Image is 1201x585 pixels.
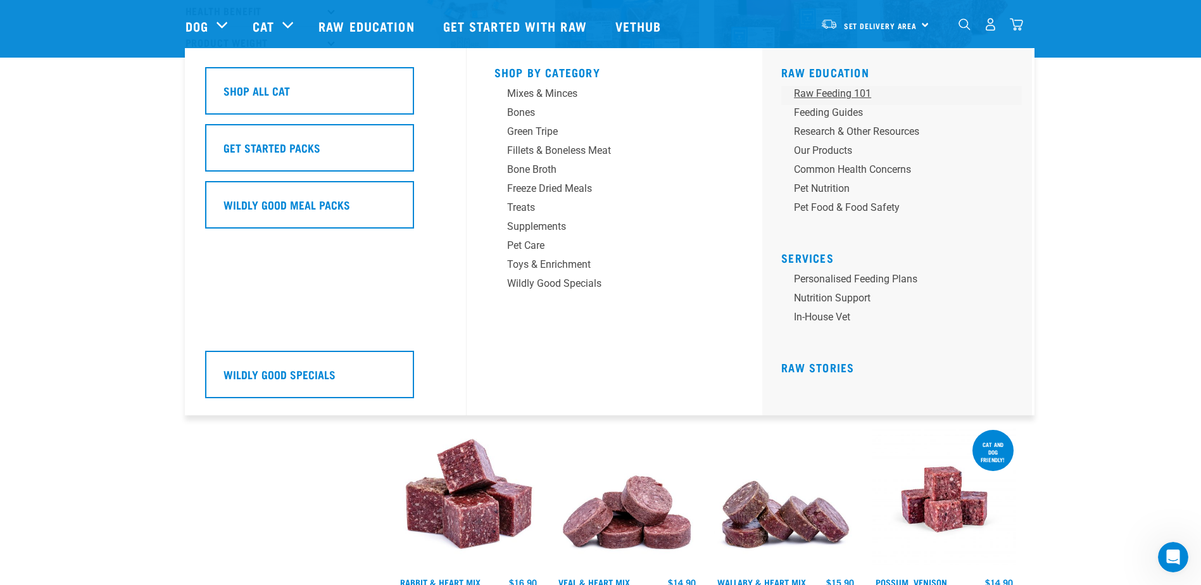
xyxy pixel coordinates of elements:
[972,435,1014,469] div: cat and dog friendly!
[205,124,446,181] a: Get Started Packs
[794,105,991,120] div: Feeding Guides
[494,105,735,124] a: Bones
[555,427,699,571] img: 1152 Veal Heart Medallions 01
[558,580,630,584] a: Veal & Heart Mix
[959,18,971,30] img: home-icon-1@2x.png
[1010,18,1023,31] img: home-icon@2x.png
[781,105,1022,124] a: Feeding Guides
[400,580,481,584] a: Rabbit & Heart Mix
[494,66,735,76] h5: Shop By Category
[185,16,208,35] a: Dog
[223,366,336,382] h5: Wildly Good Specials
[494,143,735,162] a: Fillets & Boneless Meat
[223,82,290,99] h5: Shop All Cat
[781,200,1022,219] a: Pet Food & Food Safety
[781,251,1022,261] h5: Services
[872,427,1016,571] img: Possum Venison Salmon Organ 1626
[494,219,735,238] a: Supplements
[507,105,705,120] div: Bones
[494,276,735,295] a: Wildly Good Specials
[494,181,735,200] a: Freeze Dried Meals
[507,276,705,291] div: Wildly Good Specials
[781,364,854,370] a: Raw Stories
[306,1,430,51] a: Raw Education
[494,86,735,105] a: Mixes & Minces
[794,124,991,139] div: Research & Other Resources
[794,162,991,177] div: Common Health Concerns
[205,351,446,408] a: Wildly Good Specials
[507,219,705,234] div: Supplements
[507,143,705,158] div: Fillets & Boneless Meat
[507,181,705,196] div: Freeze Dried Meals
[603,1,677,51] a: Vethub
[223,196,350,213] h5: Wildly Good Meal Packs
[781,86,1022,105] a: Raw Feeding 101
[794,143,991,158] div: Our Products
[494,238,735,257] a: Pet Care
[397,427,541,571] img: 1087 Rabbit Heart Cubes 01
[205,181,446,238] a: Wildly Good Meal Packs
[794,181,991,196] div: Pet Nutrition
[781,69,869,75] a: Raw Education
[507,200,705,215] div: Treats
[1158,542,1188,572] iframe: Intercom live chat
[781,143,1022,162] a: Our Products
[507,86,705,101] div: Mixes & Minces
[781,162,1022,181] a: Common Health Concerns
[781,181,1022,200] a: Pet Nutrition
[781,291,1022,310] a: Nutrition Support
[494,257,735,276] a: Toys & Enrichment
[844,23,917,28] span: Set Delivery Area
[431,1,603,51] a: Get started with Raw
[781,310,1022,329] a: In-house vet
[781,124,1022,143] a: Research & Other Resources
[781,272,1022,291] a: Personalised Feeding Plans
[794,86,991,101] div: Raw Feeding 101
[494,124,735,143] a: Green Tripe
[507,124,705,139] div: Green Tripe
[494,200,735,219] a: Treats
[223,139,320,156] h5: Get Started Packs
[717,580,806,584] a: Wallaby & Heart Mix
[821,18,838,30] img: van-moving.png
[253,16,274,35] a: Cat
[507,162,705,177] div: Bone Broth
[507,238,705,253] div: Pet Care
[714,427,858,571] img: 1093 Wallaby Heart Medallions 01
[205,67,446,124] a: Shop All Cat
[794,200,991,215] div: Pet Food & Food Safety
[507,257,705,272] div: Toys & Enrichment
[494,162,735,181] a: Bone Broth
[984,18,997,31] img: user.png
